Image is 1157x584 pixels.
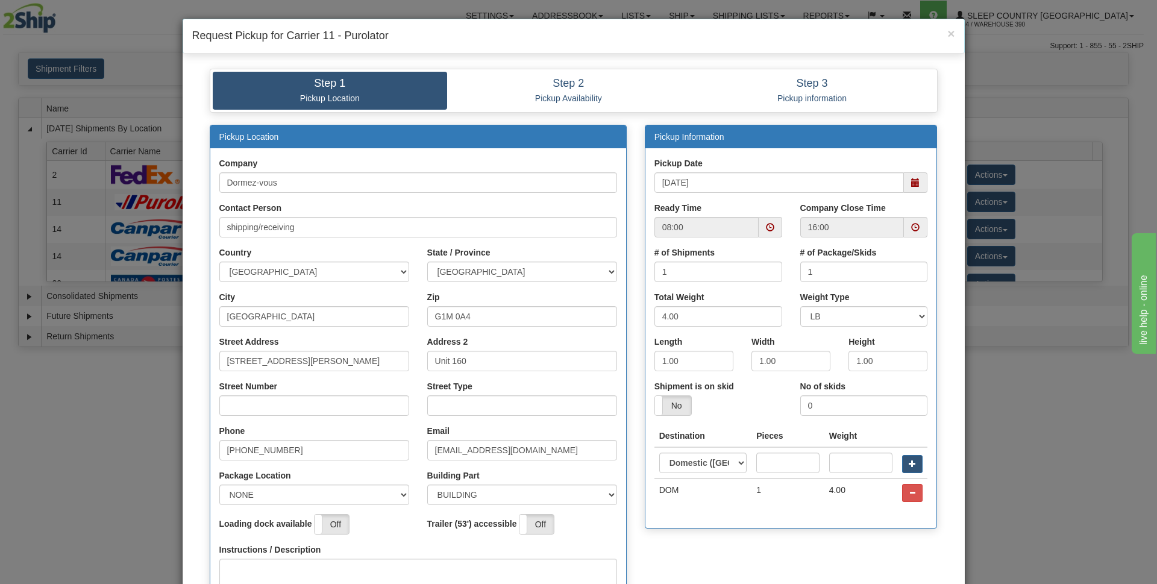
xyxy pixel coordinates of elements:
[800,380,845,392] label: No of skids
[751,425,824,447] th: Pieces
[690,72,935,110] a: Step 3 Pickup information
[222,78,439,90] h4: Step 1
[427,291,440,303] label: Zip
[654,425,752,447] th: Destination
[655,396,691,415] label: No
[9,7,111,22] div: live help - online
[219,336,279,348] label: Street Address
[219,380,277,392] label: Street Number
[1129,230,1156,353] iframe: chat widget
[654,336,683,348] label: Length
[219,518,312,530] label: Loading dock available
[699,78,926,90] h4: Step 3
[213,72,448,110] a: Step 1 Pickup Location
[219,157,258,169] label: Company
[427,336,468,348] label: Address 2
[751,336,775,348] label: Width
[848,336,875,348] label: Height
[947,27,955,40] button: Close
[427,518,517,530] label: Trailer (53') accessible
[219,469,291,482] label: Package Location
[427,469,480,482] label: Building Part
[192,28,955,44] h4: Request Pickup for Carrier 11 - Purolator
[219,202,281,214] label: Contact Person
[800,202,886,214] label: Company Close Time
[219,132,279,142] a: Pickup Location
[519,515,554,534] label: Off
[222,93,439,104] p: Pickup Location
[654,291,704,303] label: Total Weight
[447,72,690,110] a: Step 2 Pickup Availability
[219,544,321,556] label: Instructions / Description
[654,246,715,259] label: # of Shipments
[315,515,349,534] label: Off
[654,132,724,142] a: Pickup Information
[427,380,472,392] label: Street Type
[947,27,955,40] span: ×
[751,479,824,507] td: 1
[219,246,252,259] label: Country
[654,157,703,169] label: Pickup Date
[824,479,898,507] td: 4.00
[699,93,926,104] p: Pickup information
[219,425,245,437] label: Phone
[456,78,681,90] h4: Step 2
[654,479,752,507] td: DOM
[456,93,681,104] p: Pickup Availability
[654,380,734,392] label: Shipment is on skid
[824,425,898,447] th: Weight
[427,425,450,437] label: Email
[654,202,701,214] label: Ready Time
[219,291,235,303] label: City
[800,246,877,259] label: # of Package/Skids
[427,246,491,259] label: State / Province
[800,291,850,303] label: Weight Type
